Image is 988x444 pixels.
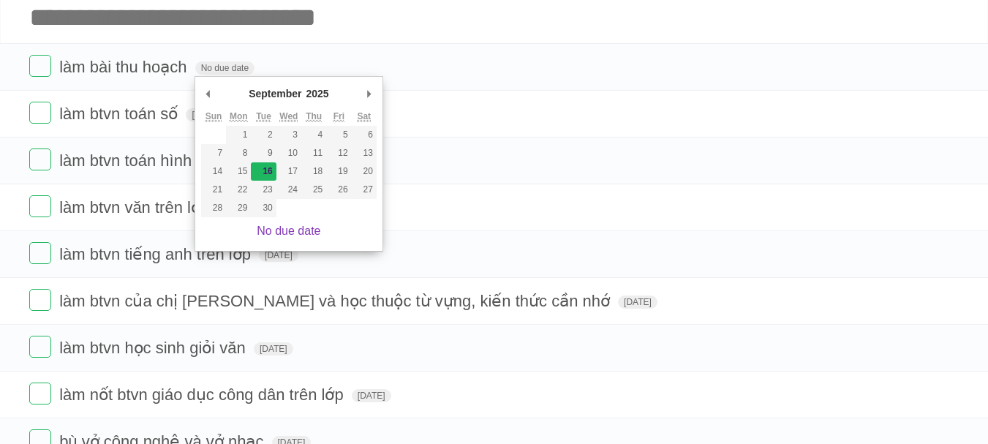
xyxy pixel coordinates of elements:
[29,242,51,264] label: Done
[276,144,301,162] button: 10
[59,292,614,310] span: làm btvn của chị [PERSON_NAME] và học thuộc từ vựng, kiến thức cần nhớ
[251,144,276,162] button: 9
[251,181,276,199] button: 23
[59,58,190,76] span: làm bài thu hoạch
[352,126,377,144] button: 6
[226,162,251,181] button: 15
[326,181,351,199] button: 26
[205,111,222,122] abbr: Sunday
[59,105,181,123] span: làm btvn toán số
[357,111,371,122] abbr: Saturday
[333,111,344,122] abbr: Friday
[29,336,51,358] label: Done
[301,144,326,162] button: 11
[276,162,301,181] button: 17
[259,249,298,262] span: [DATE]
[201,162,226,181] button: 14
[59,385,347,404] span: làm nốt btvn giáo dục công dân trên lớp
[256,111,271,122] abbr: Tuesday
[59,198,213,217] span: làm btvn văn trên lớp
[301,181,326,199] button: 25
[254,342,293,355] span: [DATE]
[276,126,301,144] button: 3
[306,111,322,122] abbr: Thursday
[201,181,226,199] button: 21
[251,126,276,144] button: 2
[257,225,320,237] a: No due date
[618,296,657,309] span: [DATE]
[59,151,195,170] span: làm btvn toán hình
[303,83,331,105] div: 2025
[186,108,225,121] span: [DATE]
[251,162,276,181] button: 16
[29,383,51,405] label: Done
[362,83,377,105] button: Next Month
[279,111,298,122] abbr: Wednesday
[251,199,276,217] button: 30
[195,61,254,75] span: No due date
[326,126,351,144] button: 5
[326,162,351,181] button: 19
[226,199,251,217] button: 29
[246,83,303,105] div: September
[201,144,226,162] button: 7
[352,162,377,181] button: 20
[352,144,377,162] button: 13
[29,55,51,77] label: Done
[226,144,251,162] button: 8
[226,181,251,199] button: 22
[301,162,326,181] button: 18
[29,102,51,124] label: Done
[29,148,51,170] label: Done
[326,144,351,162] button: 12
[226,126,251,144] button: 1
[59,245,254,263] span: làm btvn tiếng anh trên lớp
[352,181,377,199] button: 27
[59,339,249,357] span: làm btvn học sinh giỏi văn
[276,181,301,199] button: 24
[29,289,51,311] label: Done
[301,126,326,144] button: 4
[201,199,226,217] button: 28
[29,195,51,217] label: Done
[230,111,248,122] abbr: Monday
[352,389,391,402] span: [DATE]
[201,83,216,105] button: Previous Month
